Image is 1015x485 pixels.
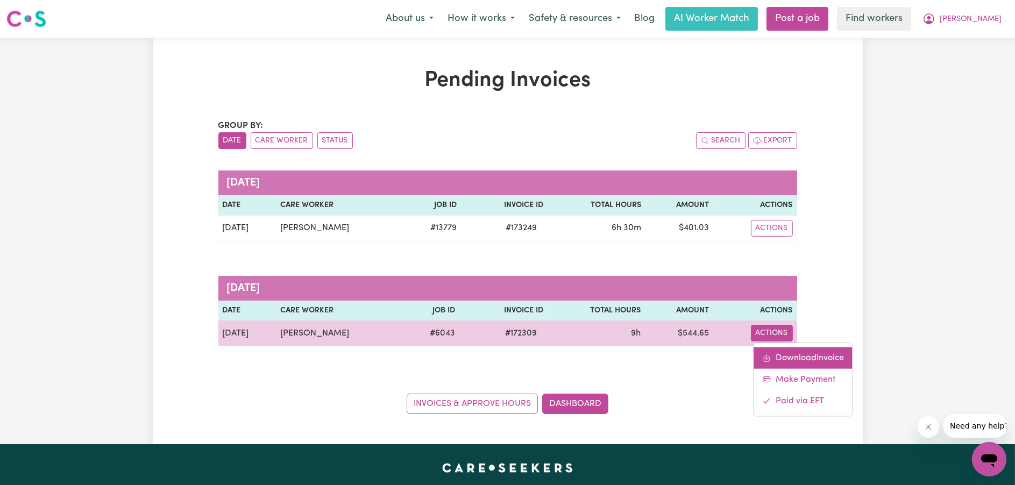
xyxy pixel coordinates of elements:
td: $ 401.03 [645,216,714,241]
td: [DATE] [218,216,276,241]
button: My Account [915,8,1009,30]
th: Amount [645,301,713,321]
span: # 172309 [499,327,543,340]
th: Date [218,301,276,321]
a: Post a job [766,7,828,31]
th: Care Worker [276,301,404,321]
a: Mark invoice #172309 as paid via EFT [754,390,853,412]
span: Group by: [218,122,264,130]
a: Careseekers home page [442,463,573,472]
h1: Pending Invoices [218,68,797,94]
th: Total Hours [548,301,645,321]
span: Need any help? [6,8,65,16]
a: AI Worker Match [665,7,758,31]
a: Blog [628,7,661,31]
a: Make Payment [754,369,853,390]
th: Total Hours [548,195,645,216]
a: Find workers [837,7,911,31]
span: # 173249 [499,222,543,234]
caption: [DATE] [218,276,797,301]
th: Actions [713,301,797,321]
iframe: Message from company [943,414,1006,438]
th: Date [218,195,276,216]
button: Actions [751,220,793,237]
iframe: Close message [918,416,939,438]
button: sort invoices by paid status [317,132,353,149]
th: Invoice ID [461,195,548,216]
a: Careseekers logo [6,6,46,31]
td: # 6043 [403,320,459,346]
td: # 13779 [403,216,461,241]
img: Careseekers logo [6,9,46,28]
button: Search [696,132,746,149]
td: [DATE] [218,320,276,346]
span: 9 hours [631,329,641,338]
button: sort invoices by care worker [251,132,313,149]
td: [PERSON_NAME] [276,216,403,241]
th: Job ID [403,301,459,321]
th: Care Worker [276,195,403,216]
th: Invoice ID [459,301,547,321]
button: Safety & resources [522,8,628,30]
td: [PERSON_NAME] [276,320,404,346]
button: sort invoices by date [218,132,246,149]
a: Invoices & Approve Hours [407,394,538,414]
th: Amount [645,195,714,216]
th: Job ID [403,195,461,216]
button: Export [748,132,797,149]
a: Dashboard [542,394,608,414]
a: Download invoice #172309 [754,347,853,369]
iframe: Button to launch messaging window [972,442,1006,476]
td: $ 544.65 [645,320,713,346]
button: About us [379,8,441,30]
th: Actions [714,195,797,216]
span: [PERSON_NAME] [940,13,1002,25]
div: Actions [754,343,853,417]
span: 6 hours 30 minutes [612,224,641,232]
button: How it works [441,8,522,30]
button: Actions [751,325,793,341]
caption: [DATE] [218,170,797,195]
